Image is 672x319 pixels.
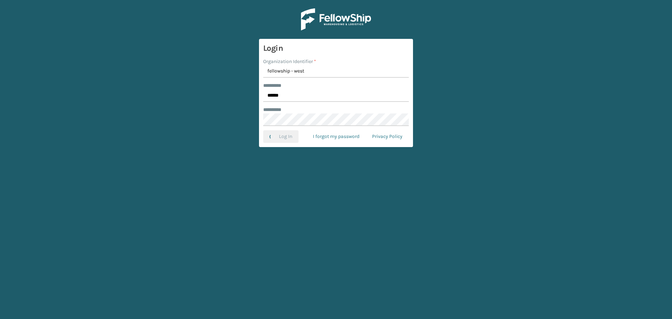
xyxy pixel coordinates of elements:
label: Organization Identifier [263,58,316,65]
h3: Login [263,43,409,54]
button: Log In [263,130,299,143]
img: Logo [301,8,371,30]
a: Privacy Policy [366,130,409,143]
a: I forgot my password [307,130,366,143]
